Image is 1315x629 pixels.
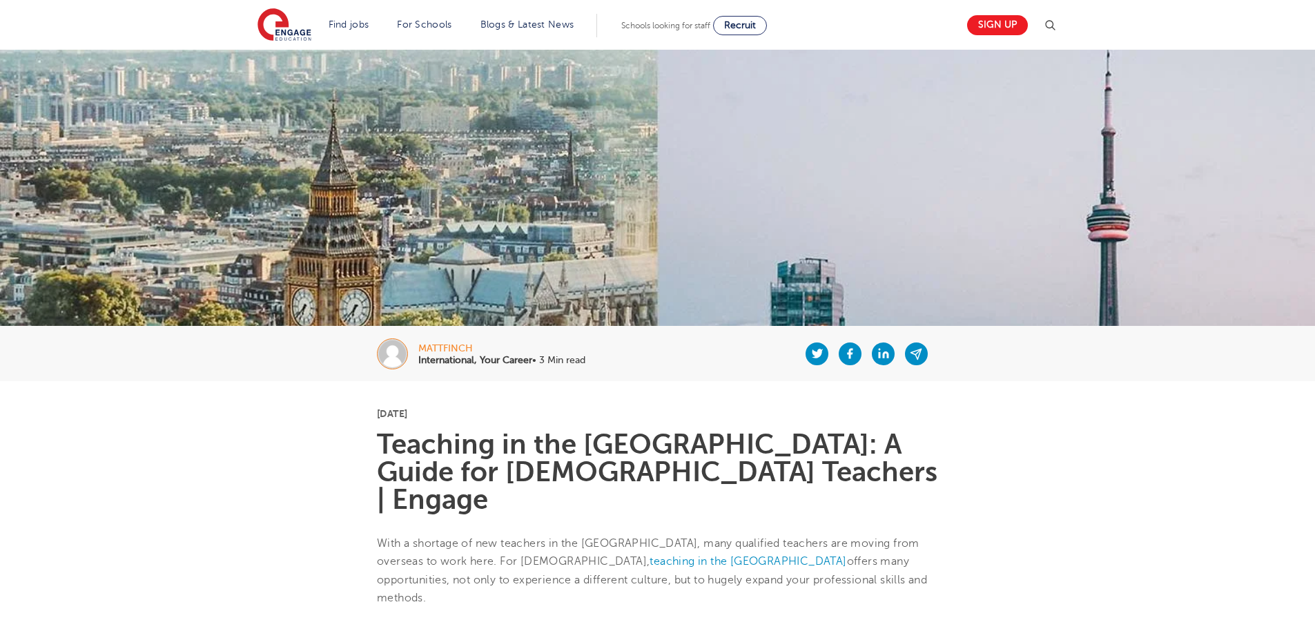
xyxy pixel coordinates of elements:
span: Recruit [724,20,756,30]
a: Sign up [967,15,1028,35]
a: For Schools [397,19,451,30]
h1: Teaching in the [GEOGRAPHIC_DATA]: A Guide for [DEMOGRAPHIC_DATA] Teachers | Engage [377,431,938,514]
span: Schools looking for staff [621,21,710,30]
b: International, Your Career [418,355,532,365]
img: Engage Education [257,8,311,43]
div: mattfinch [418,344,585,354]
a: Find jobs [329,19,369,30]
a: teaching in the [GEOGRAPHIC_DATA] [650,555,846,568]
span: With a shortage of new teachers in the [GEOGRAPHIC_DATA], many qualified teachers are moving from... [377,537,927,604]
a: Recruit [713,16,767,35]
p: [DATE] [377,409,938,418]
a: Blogs & Latest News [480,19,574,30]
p: • 3 Min read [418,356,585,365]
